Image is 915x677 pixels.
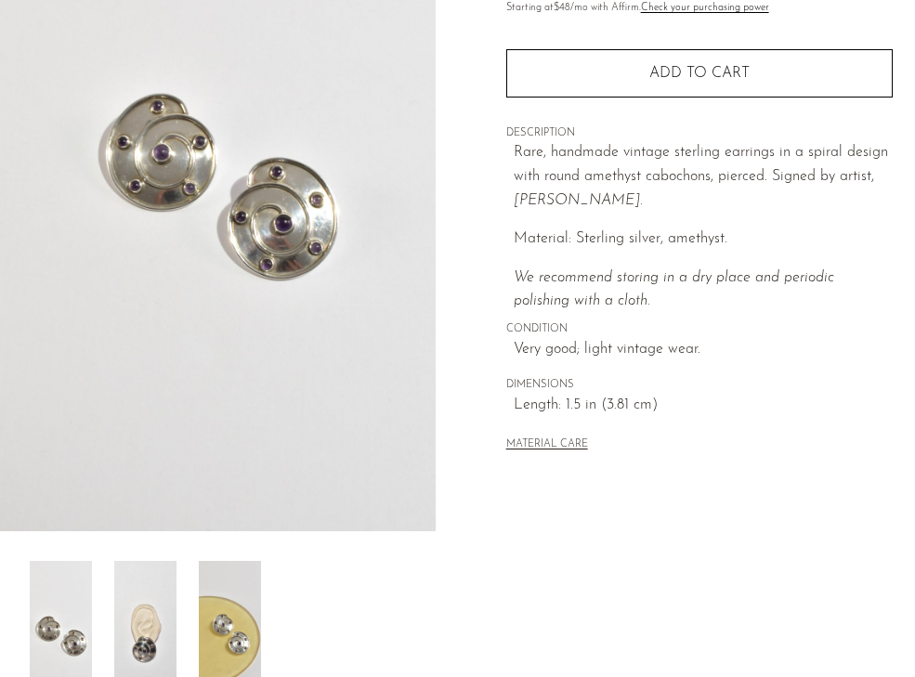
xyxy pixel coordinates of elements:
span: $48 [554,3,570,13]
span: Add to cart [649,66,750,81]
button: Add to cart [506,49,893,98]
p: Material: Sterling silver, amethyst. [514,228,893,252]
i: We recommend storing in a dry place and periodic polishing with a cloth. [514,270,834,309]
p: Rare, handmade vintage sterling earrings in a spiral design with round amethyst cabochons, pierce... [514,141,893,213]
em: [PERSON_NAME]. [514,193,643,208]
span: Length: 1.5 in (3.81 cm) [514,394,893,418]
span: Very good; light vintage wear. [514,338,893,362]
span: CONDITION [506,321,893,338]
a: Check your purchasing power - Learn more about Affirm Financing (opens in modal) [641,3,769,13]
button: MATERIAL CARE [506,438,588,452]
span: DESCRIPTION [506,125,893,142]
span: DIMENSIONS [506,377,893,394]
